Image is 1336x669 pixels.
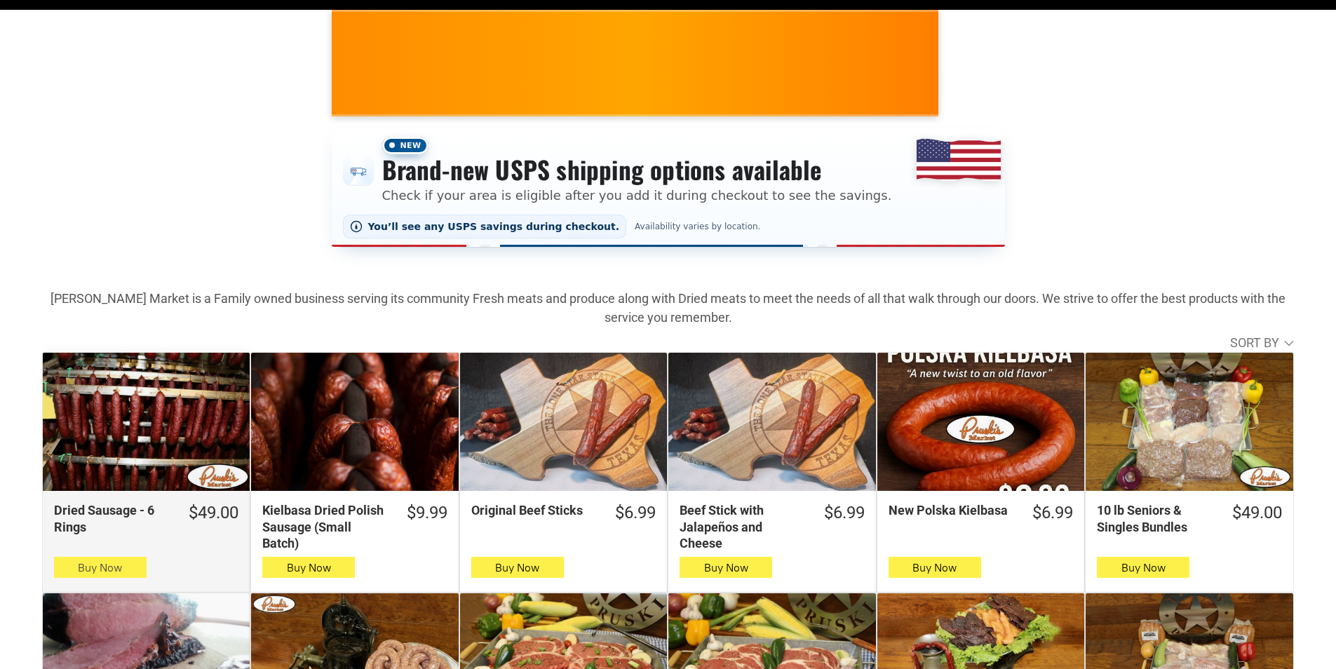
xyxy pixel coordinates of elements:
[50,291,1286,325] strong: [PERSON_NAME] Market is a Family owned business serving its community Fresh meats and produce alo...
[54,502,170,535] div: Dried Sausage - 6 Rings
[889,557,981,578] button: Buy Now
[680,557,772,578] button: Buy Now
[382,154,892,185] h3: Brand-new USPS shipping options available
[54,557,147,578] button: Buy Now
[704,561,748,574] span: Buy Now
[632,222,763,231] span: Availability varies by location.
[1086,353,1293,491] a: 10 lb Seniors &amp; Singles Bundles
[1121,561,1166,574] span: Buy Now
[824,502,865,524] div: $6.99
[407,502,447,524] div: $9.99
[680,502,805,551] div: Beef Stick with Jalapeños and Cheese
[78,561,122,574] span: Buy Now
[382,137,429,154] span: New
[1232,502,1282,524] div: $49.00
[189,502,238,524] div: $49.00
[43,353,250,491] a: Dried Sausage - 6 Rings
[1086,502,1293,535] a: $49.0010 lb Seniors & Singles Bundles
[368,221,620,232] span: You’ll see any USPS savings during checkout.
[471,502,597,518] div: Original Beef Sticks
[1097,557,1189,578] button: Buy Now
[495,561,539,574] span: Buy Now
[262,557,355,578] button: Buy Now
[615,502,656,524] div: $6.99
[460,502,667,524] a: $6.99Original Beef Sticks
[1097,502,1213,535] div: 10 lb Seniors & Singles Bundles
[251,353,458,491] a: Kielbasa Dried Polish Sausage (Small Batch)
[251,502,458,551] a: $9.99Kielbasa Dried Polish Sausage (Small Batch)
[332,128,1005,247] div: Shipping options announcement
[1032,502,1073,524] div: $6.99
[460,353,667,491] a: Original Beef Sticks
[889,502,1014,518] div: New Polska Kielbasa
[262,502,388,551] div: Kielbasa Dried Polish Sausage (Small Batch)
[43,502,250,535] a: $49.00Dried Sausage - 6 Rings
[471,557,564,578] button: Buy Now
[877,353,1084,491] a: New Polska Kielbasa
[877,502,1084,524] a: $6.99New Polska Kielbasa
[668,353,875,491] a: Beef Stick with Jalapeños and Cheese
[287,561,331,574] span: Buy Now
[912,561,957,574] span: Buy Now
[668,502,875,551] a: $6.99Beef Stick with Jalapeños and Cheese
[382,186,892,205] p: Check if your area is eligible after you add it during checkout to see the savings.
